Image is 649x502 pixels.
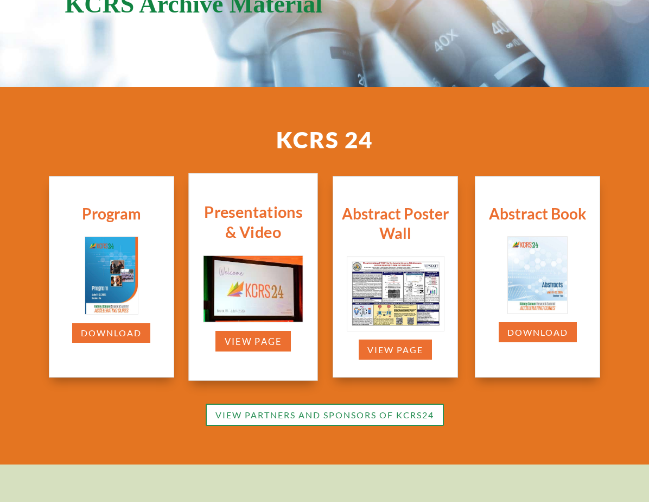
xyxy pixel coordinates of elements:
[483,204,591,229] h2: Abstract Book
[498,321,578,343] a: Download
[347,256,443,331] img: KCRS23 poster cover image
[85,306,139,316] a: KCRS21 Program Cover
[58,204,166,229] h2: Program
[347,323,444,332] a: KCRS21 Program Cover
[358,338,433,361] a: View Page
[508,237,568,314] img: Abstracts Book 2024 Cover
[81,128,568,156] h2: KCRS 24
[341,204,449,249] h2: Abstract Poster Wall
[214,330,292,353] a: view page
[203,314,304,324] a: Presentations & Slides cover
[206,404,444,426] a: view partners and sponsors of KCRS24
[204,256,303,322] img: ready 1
[85,237,138,315] img: KCRS 24 Program cover
[71,322,151,344] a: Download
[507,306,568,315] a: KCRS21 Program Cover
[204,202,302,242] span: Presentations & Video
